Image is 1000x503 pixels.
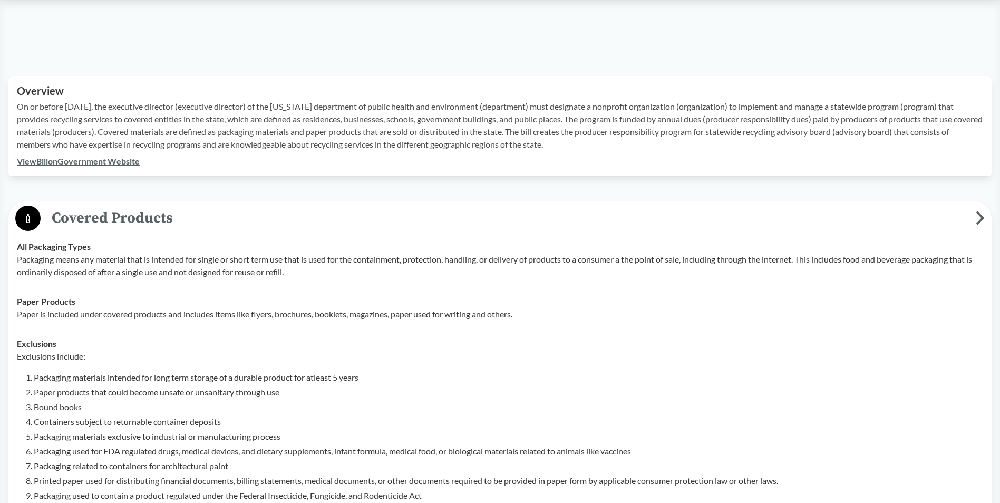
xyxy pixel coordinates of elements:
[17,296,75,306] strong: Paper Products
[17,100,983,151] p: On or before [DATE], the executive director (executive director) of the [US_STATE] department of ...
[17,241,91,252] strong: All Packaging Types
[34,386,983,399] li: Paper products that could become unsafe or unsanitary through use
[34,445,983,458] li: Packaging used for FDA regulated drugs, medical devices, and dietary supplements, infant formula,...
[34,371,983,384] li: Packaging materials intended for long term storage of a durable product for atleast 5 years
[34,401,983,413] li: Bound books
[17,156,140,166] a: ViewBillonGovernment Website
[34,475,983,487] li: Printed paper used for distributing financial documents, billing statements, medical documents, o...
[17,308,983,321] p: Paper is included under covered products and includes items like flyers, brochures, booklets, mag...
[34,489,983,502] li: Packaging used to contain a product regulated under the Federal Insecticide, Fungicide, and Roden...
[12,205,988,232] button: Covered Products
[34,430,983,443] li: Packaging materials exclusive to industrial or manufacturing process
[34,415,983,428] li: Containers subject to returnable container deposits
[17,338,56,349] strong: Exclusions
[17,253,983,278] p: Packaging means any material that is intended for single or short term use that is used for the c...
[17,85,983,97] h2: Overview
[41,206,976,230] span: Covered Products
[17,350,983,363] p: Exclusions include:
[34,460,983,472] li: Packaging related to containers for architectural paint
